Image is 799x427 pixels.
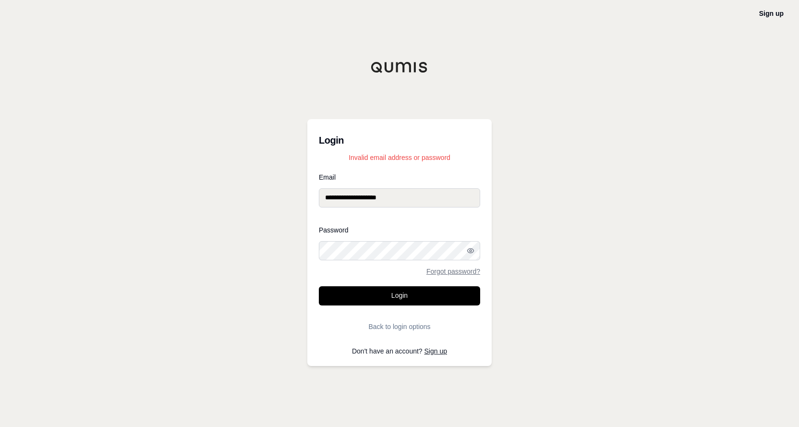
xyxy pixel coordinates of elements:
a: Forgot password? [426,268,480,275]
label: Password [319,227,480,233]
a: Sign up [759,10,784,17]
label: Email [319,174,480,181]
h3: Login [319,131,480,150]
button: Back to login options [319,317,480,336]
p: Don't have an account? [319,348,480,354]
button: Login [319,286,480,305]
img: Qumis [371,61,428,73]
a: Sign up [424,347,447,355]
p: Invalid email address or password [319,153,480,162]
